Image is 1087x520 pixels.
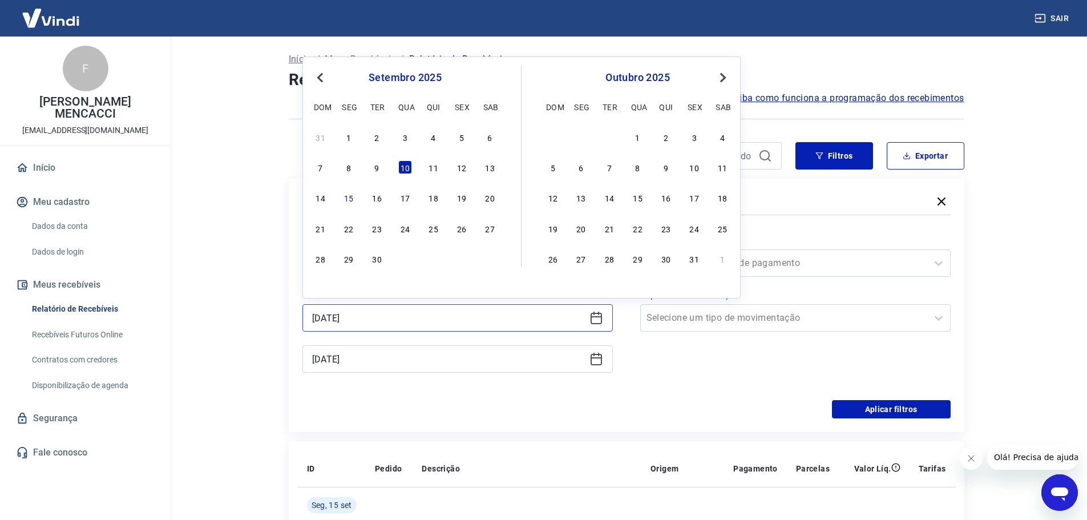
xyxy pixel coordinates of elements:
[716,191,729,204] div: Choose sábado, 18 de outubro de 2025
[887,142,964,170] button: Exportar
[289,68,964,91] h4: Relatório de Recebíveis
[1032,8,1073,29] button: Sair
[455,252,468,265] div: Choose sexta-feira, 3 de outubro de 2025
[716,221,729,235] div: Choose sábado, 25 de outubro de 2025
[987,445,1078,470] iframe: Mensagem da empresa
[688,160,701,174] div: Choose sexta-feira, 10 de outubro de 2025
[603,252,616,265] div: Choose terça-feira, 28 de outubro de 2025
[27,297,157,321] a: Relatório de Recebíveis
[659,130,673,144] div: Choose quinta-feira, 2 de outubro de 2025
[603,130,616,144] div: Choose terça-feira, 30 de setembro de 2025
[960,447,983,470] iframe: Fechar mensagem
[27,323,157,346] a: Recebíveis Futuros Online
[325,53,395,66] a: Meus Recebíveis
[574,252,588,265] div: Choose segunda-feira, 27 de outubro de 2025
[14,155,157,180] a: Início
[716,252,729,265] div: Choose sábado, 1 de novembro de 2025
[688,221,701,235] div: Choose sexta-feira, 24 de outubro de 2025
[659,221,673,235] div: Choose quinta-feira, 23 de outubro de 2025
[342,160,355,174] div: Choose segunda-feira, 8 de setembro de 2025
[574,100,588,114] div: seg
[795,142,873,170] button: Filtros
[455,191,468,204] div: Choose sexta-feira, 19 de setembro de 2025
[14,190,157,215] button: Meu cadastro
[603,191,616,204] div: Choose terça-feira, 14 de outubro de 2025
[546,100,560,114] div: dom
[716,130,729,144] div: Choose sábado, 4 de outubro de 2025
[659,160,673,174] div: Choose quinta-feira, 9 de outubro de 2025
[631,191,645,204] div: Choose quarta-feira, 15 de outubro de 2025
[398,100,412,114] div: qua
[422,463,460,474] p: Descrição
[370,130,384,144] div: Choose terça-feira, 2 de setembro de 2025
[919,463,946,474] p: Tarifas
[9,96,161,120] p: [PERSON_NAME] MENCACCI
[796,463,830,474] p: Parcelas
[427,191,441,204] div: Choose quinta-feira, 18 de setembro de 2025
[688,252,701,265] div: Choose sexta-feira, 31 de outubro de 2025
[716,71,730,84] button: Next Month
[631,130,645,144] div: Choose quarta-feira, 1 de outubro de 2025
[483,100,497,114] div: sab
[832,400,951,418] button: Aplicar filtros
[483,221,497,235] div: Choose sábado, 27 de setembro de 2025
[631,221,645,235] div: Choose quarta-feira, 22 de outubro de 2025
[342,191,355,204] div: Choose segunda-feira, 15 de setembro de 2025
[631,252,645,265] div: Choose quarta-feira, 29 de outubro de 2025
[14,440,157,465] a: Fale conosco
[27,240,157,264] a: Dados de login
[342,100,355,114] div: seg
[427,160,441,174] div: Choose quinta-feira, 11 de setembro de 2025
[289,53,312,66] p: Início
[688,130,701,144] div: Choose sexta-feira, 3 de outubro de 2025
[659,191,673,204] div: Choose quinta-feira, 16 de outubro de 2025
[312,350,585,368] input: Data final
[370,160,384,174] div: Choose terça-feira, 9 de setembro de 2025
[370,221,384,235] div: Choose terça-feira, 23 de setembro de 2025
[370,100,384,114] div: ter
[314,160,328,174] div: Choose domingo, 7 de setembro de 2025
[642,233,948,247] label: Forma de Pagamento
[63,46,108,91] div: F
[642,288,948,302] label: Tipo de Movimentação
[631,100,645,114] div: qua
[27,348,157,372] a: Contratos com credores
[688,191,701,204] div: Choose sexta-feira, 17 de outubro de 2025
[659,252,673,265] div: Choose quinta-feira, 30 de outubro de 2025
[716,160,729,174] div: Choose sábado, 11 de outubro de 2025
[27,374,157,397] a: Disponibilização de agenda
[314,191,328,204] div: Choose domingo, 14 de setembro de 2025
[427,221,441,235] div: Choose quinta-feira, 25 de setembro de 2025
[312,128,498,267] div: month 2025-09
[22,124,148,136] p: [EMAIL_ADDRESS][DOMAIN_NAME]
[314,130,328,144] div: Choose domingo, 31 de agosto de 2025
[14,272,157,297] button: Meus recebíveis
[342,221,355,235] div: Choose segunda-feira, 22 de setembro de 2025
[546,191,560,204] div: Choose domingo, 12 de outubro de 2025
[312,309,585,326] input: Data inicial
[427,252,441,265] div: Choose quinta-feira, 2 de outubro de 2025
[370,252,384,265] div: Choose terça-feira, 30 de setembro de 2025
[14,406,157,431] a: Segurança
[546,221,560,235] div: Choose domingo, 19 de outubro de 2025
[546,252,560,265] div: Choose domingo, 26 de outubro de 2025
[544,71,731,84] div: outubro 2025
[316,53,320,66] p: /
[603,160,616,174] div: Choose terça-feira, 7 de outubro de 2025
[1041,474,1078,511] iframe: Botão para abrir a janela de mensagens
[455,130,468,144] div: Choose sexta-feira, 5 de setembro de 2025
[314,221,328,235] div: Choose domingo, 21 de setembro de 2025
[574,130,588,144] div: Choose segunda-feira, 29 de setembro de 2025
[729,91,964,105] a: Saiba como funciona a programação dos recebimentos
[370,191,384,204] div: Choose terça-feira, 16 de setembro de 2025
[574,221,588,235] div: Choose segunda-feira, 20 de outubro de 2025
[398,160,412,174] div: Choose quarta-feira, 10 de setembro de 2025
[483,191,497,204] div: Choose sábado, 20 de setembro de 2025
[455,160,468,174] div: Choose sexta-feira, 12 de setembro de 2025
[483,130,497,144] div: Choose sábado, 6 de setembro de 2025
[313,71,327,84] button: Previous Month
[544,128,731,267] div: month 2025-10
[427,130,441,144] div: Choose quinta-feira, 4 de setembro de 2025
[342,252,355,265] div: Choose segunda-feira, 29 de setembro de 2025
